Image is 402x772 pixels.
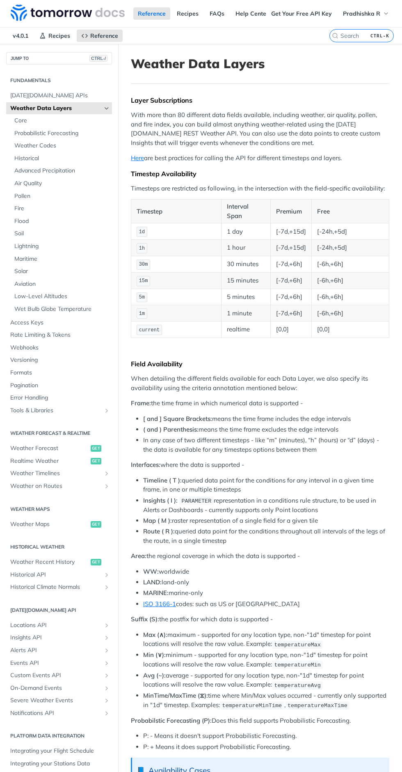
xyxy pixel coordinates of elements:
a: Pollen [10,190,112,202]
button: JUMP TOCTRL-/ [6,52,112,64]
a: Help Center [231,7,273,20]
td: [-24h,+5d] [312,240,389,256]
p: are best practices for calling the API for different timesteps and layers. [131,154,389,163]
a: Integrating your Flight Schedule [6,745,112,757]
a: Realtime Weatherget [6,455,112,467]
button: Show subpages for Custom Events API [103,672,110,679]
strong: ( and ) Parenthesis: [143,425,199,433]
li: worldwide [143,567,389,577]
td: [-7d,+15d] [271,240,312,256]
a: Weather Data LayersHide subpages for Weather Data Layers [6,102,112,115]
strong: Area: [131,552,146,560]
span: Soil [14,230,110,238]
button: Show subpages for Tools & Libraries [103,407,110,414]
td: 15 minutes [222,272,271,289]
span: 15m [139,278,148,284]
li: land-only [143,578,389,587]
button: Show subpages for Severe Weather Events [103,697,110,704]
span: Pradhishka R [343,10,380,17]
a: ISO 3166-1 [143,600,176,608]
span: Historical [14,154,110,163]
a: Error Handling [6,392,112,404]
td: 30 minutes [222,256,271,273]
span: temperatureMaxTime [288,703,347,709]
strong: Insights ( I ): [143,496,178,504]
a: Weather on RoutesShow subpages for Weather on Routes [6,480,112,492]
span: temperatureAvg [274,682,320,688]
span: Core [14,117,110,125]
button: Show subpages for Weather on Routes [103,483,110,489]
span: Formats [10,369,110,377]
span: Maritime [14,255,110,263]
a: Weather Mapsget [6,518,112,531]
span: Custom Events API [10,671,101,680]
a: [DATE][DOMAIN_NAME] APIs [6,90,112,102]
strong: Frame: [131,399,151,407]
a: Get Your Free API Key [267,7,336,20]
a: Air Quality [10,177,112,190]
svg: Search [332,32,338,39]
span: Recipes [48,32,70,39]
a: Soil [10,227,112,240]
p: the time frame in which numerical data is supported - [131,399,389,408]
span: Aviation [14,280,110,288]
th: Free [312,200,389,223]
strong: WW: [143,568,159,575]
a: Insights APIShow subpages for Insights API [6,632,112,644]
li: means the time frame includes the edge intervals [143,414,389,424]
li: average - supported for any location type, non-"1d" timestep for point locations will resolve the... [143,671,389,690]
a: Wet Bulb Globe Temperature [10,303,112,315]
span: current [139,327,160,333]
p: the regional coverage in which the data is supported - [131,551,389,561]
span: Alerts API [10,646,101,655]
strong: Min (∨): [143,651,166,659]
a: Flood [10,215,112,227]
button: Show subpages for Historical Climate Normals [103,584,110,590]
span: Events API [10,659,101,667]
a: Notifications APIShow subpages for Notifications API [6,707,112,719]
li: queried data point for the conditions for any interval in a given time frame, in one or multiple ... [143,476,389,494]
td: [-7d,+15d] [271,223,312,240]
a: On-Demand EventsShow subpages for On-Demand Events [6,682,112,694]
button: Show subpages for Alerts API [103,647,110,654]
a: Advanced Precipitation [10,165,112,177]
td: [-7d,+6h] [271,256,312,273]
td: [-6h,+6h] [312,272,389,289]
a: Webhooks [6,342,112,354]
strong: MARINE: [143,589,169,597]
span: 1m [139,311,145,317]
strong: Max (∧): [143,631,167,639]
td: [-7d,+6h] [271,272,312,289]
a: Lightning [10,240,112,253]
p: Does this field supports Probabilistic Forecasting. [131,716,389,726]
a: Weather Forecastget [6,442,112,455]
a: Maritime [10,253,112,265]
span: get [91,458,101,464]
a: Formats [6,367,112,379]
a: Versioning [6,354,112,366]
a: Low-Level Altitudes [10,290,112,303]
a: Fire [10,202,112,215]
li: maximum - supported for any location type, non-"1d" timestep for point locations will resolve the... [143,630,389,649]
span: Integrating your Flight Schedule [10,747,110,755]
strong: LAND: [143,578,162,586]
td: realtime [222,322,271,338]
button: Show subpages for Locations API [103,622,110,629]
p: the postfix for which data is supported - [131,615,389,624]
a: Here [131,154,144,162]
a: FAQs [205,7,229,20]
a: Severe Weather EventsShow subpages for Severe Weather Events [6,694,112,707]
a: Integrating your Stations Data [6,758,112,770]
h2: Historical Weather [6,543,112,551]
li: raster representation of a single field for a given tile [143,516,389,526]
li: P: + Means it does support Probabilistic Forecasting. [143,742,389,752]
span: On-Demand Events [10,684,101,692]
th: Premium [271,200,312,223]
td: 5 minutes [222,289,271,305]
span: Historical Climate Normals [10,583,101,591]
h1: Weather Data Layers [131,56,389,71]
td: [-6h,+6h] [312,256,389,273]
button: Show subpages for Historical API [103,572,110,578]
a: Weather TimelinesShow subpages for Weather Timelines [6,467,112,480]
a: Tools & LibrariesShow subpages for Tools & Libraries [6,404,112,417]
